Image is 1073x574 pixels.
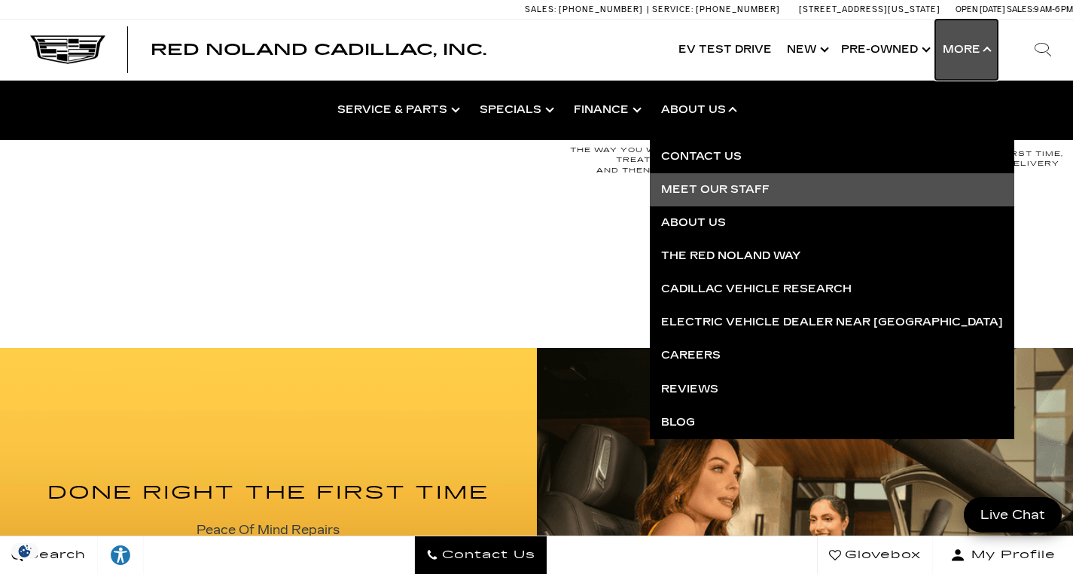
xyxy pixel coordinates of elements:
[956,5,1005,14] span: Open [DATE]
[933,536,1073,574] button: Open user profile menu
[834,20,935,80] a: Pre-Owned
[1013,20,1073,80] div: Search
[326,80,468,140] a: Service & Parts
[1034,5,1073,14] span: 9 AM-6 PM
[1007,5,1034,14] span: Sales:
[650,273,1014,306] a: Cadillac Vehicle Research
[414,536,547,574] a: Contact Us
[841,545,921,566] span: Glovebox
[98,536,144,574] a: Explore your accessibility options
[562,80,650,140] a: Finance
[650,373,1014,406] a: Reviews
[47,478,489,508] h3: Done Right The First Time
[779,20,834,80] a: New
[84,32,460,258] iframe: YouTube video player
[650,80,747,140] a: About Us
[151,41,486,59] span: Red Noland Cadillac, Inc.
[468,80,562,140] a: Specials
[965,545,1056,566] span: My Profile
[151,42,486,57] a: Red Noland Cadillac, Inc.
[525,5,647,14] a: Sales: [PHONE_NUMBER]
[23,545,86,566] span: Search
[438,545,535,566] span: Contact Us
[650,339,1014,372] a: Careers
[650,406,1014,439] a: Blog
[696,5,780,14] span: [PHONE_NUMBER]
[650,173,1014,206] a: Meet Our Staff
[650,140,1014,173] a: Contact Us
[197,520,340,541] p: Peace Of Mind Repairs
[554,145,727,176] span: The Way You Want To Be Treated And Then Some
[592,128,689,142] strong: EXPERIENCE
[799,5,940,14] a: [STREET_ADDRESS][US_STATE]
[559,5,643,14] span: [PHONE_NUMBER]
[98,544,143,566] div: Explore your accessibility options
[647,5,784,14] a: Service: [PHONE_NUMBER]
[650,206,1014,240] a: About Us
[817,536,933,574] a: Glovebox
[671,20,779,80] a: EV Test Drive
[525,5,556,14] span: Sales:
[935,20,998,80] button: More
[973,506,1053,524] span: Live Chat
[30,35,105,64] img: Cadillac Dark Logo with Cadillac White Text
[964,497,1062,533] a: Live Chat
[652,5,693,14] span: Service:
[8,543,42,559] section: Click to Open Cookie Consent Modal
[8,543,42,559] img: Opt-Out Icon
[650,306,1014,339] a: Electric Vehicle Dealer near [GEOGRAPHIC_DATA]
[650,240,1014,273] a: The Red Noland Way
